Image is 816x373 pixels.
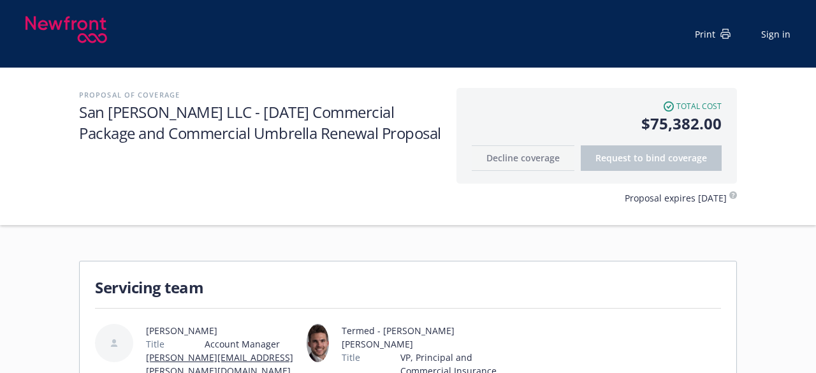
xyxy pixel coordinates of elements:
[79,88,444,101] h2: Proposal of coverage
[472,145,574,171] button: Decline coverage
[307,324,329,362] img: employee photo
[79,101,444,143] h1: San [PERSON_NAME] LLC - [DATE] Commercial Package and Commercial Umbrella Renewal Proposal
[761,27,790,41] a: Sign in
[486,152,560,164] span: Decline coverage
[342,351,360,364] span: Title
[695,27,731,41] div: Print
[595,152,707,164] span: Request to bind
[146,337,164,351] span: Title
[625,191,727,205] span: Proposal expires [DATE]
[668,152,707,164] span: coverage
[472,112,722,135] span: $75,382.00
[205,337,302,351] span: Account Manager
[581,145,722,171] button: Request to bindcoverage
[342,324,513,351] span: Termed - [PERSON_NAME] [PERSON_NAME]
[95,277,721,298] h1: Servicing team
[676,101,722,112] span: Total cost
[146,324,302,337] span: [PERSON_NAME]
